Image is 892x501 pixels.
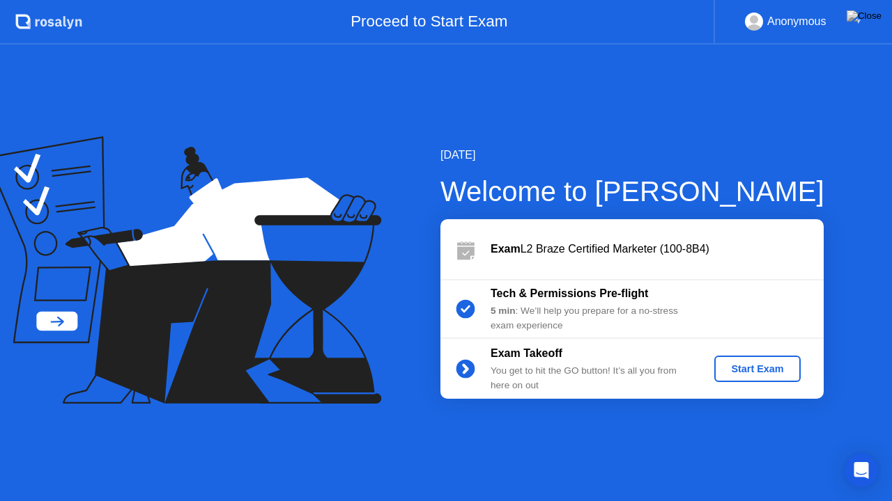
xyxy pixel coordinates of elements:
[847,10,882,22] img: Close
[491,364,691,392] div: You get to hit the GO button! It’s all you from here on out
[440,147,824,164] div: [DATE]
[491,243,521,255] b: Exam
[767,13,826,31] div: Anonymous
[491,241,824,257] div: L2 Braze Certified Marketer (100-8B4)
[491,287,648,299] b: Tech & Permissions Pre-flight
[440,170,824,212] div: Welcome to [PERSON_NAME]
[720,363,794,374] div: Start Exam
[491,305,516,316] b: 5 min
[491,347,562,359] b: Exam Takeoff
[491,304,691,333] div: : We’ll help you prepare for a no-stress exam experience
[845,454,878,487] div: Open Intercom Messenger
[714,356,800,382] button: Start Exam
